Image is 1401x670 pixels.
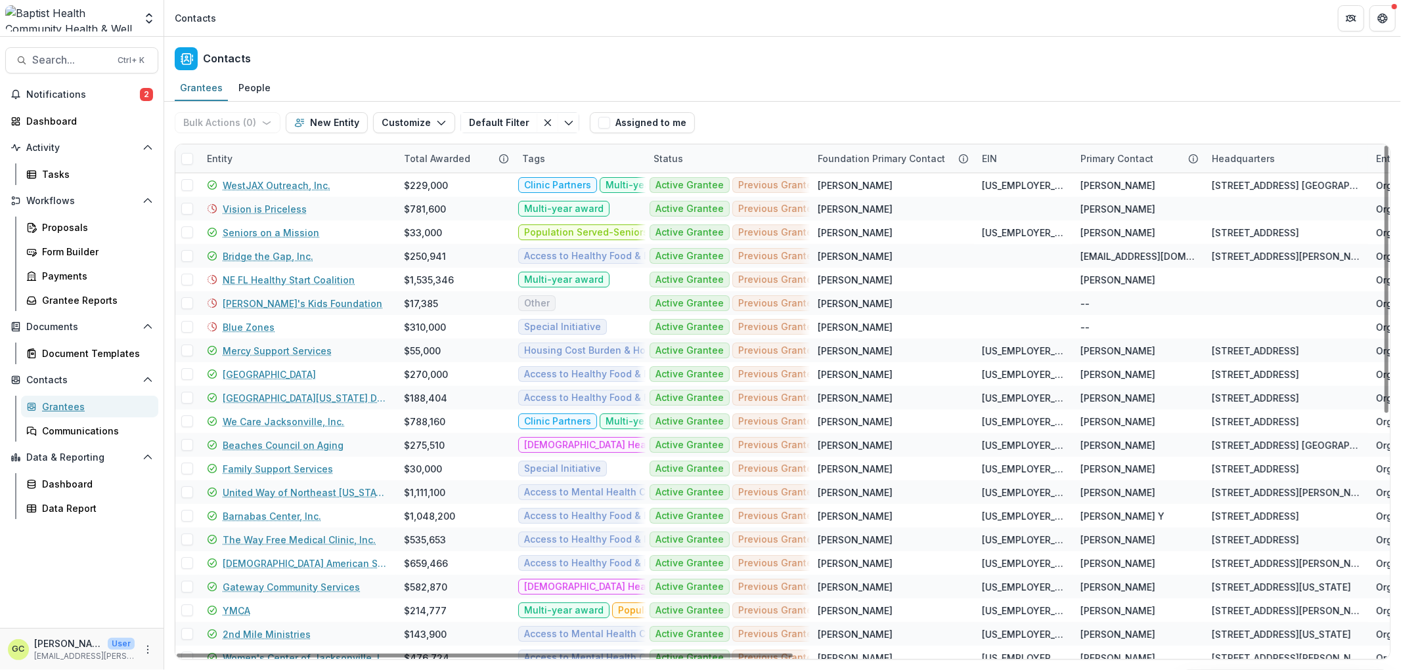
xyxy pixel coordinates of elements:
button: Open Contacts [5,369,158,390]
a: WestJAX Outreach, Inc. [223,178,330,192]
div: Payments [42,269,148,283]
div: [US_EMPLOYER_IDENTIFICATION_NUMBER] [982,462,1065,476]
div: [US_EMPLOYER_IDENTIFICATION_NUMBER] [982,604,1065,618]
div: [PERSON_NAME] [1080,273,1155,287]
div: Dashboard [42,477,148,491]
div: [PERSON_NAME] [1080,533,1155,547]
button: Clear filter [537,112,558,133]
div: Form Builder [42,245,148,259]
span: Population Served-Adults [618,605,736,616]
a: Form Builder [21,241,158,262]
a: [DEMOGRAPHIC_DATA] American Social Services [223,556,388,570]
span: Multi-year award [524,605,604,616]
div: [PERSON_NAME] [818,391,893,405]
span: Population Served-Seniors [524,227,648,238]
div: Total Awarded [396,144,514,173]
div: [US_EMPLOYER_IDENTIFICATION_NUMBER] [982,486,1065,499]
div: [STREET_ADDRESS][PERSON_NAME][US_STATE] [1212,604,1360,618]
button: Open Workflows [5,190,158,211]
div: Grantees [175,78,228,97]
div: Status [646,144,810,173]
div: $582,870 [404,580,447,594]
span: Clinic Partners [524,416,591,427]
span: Access to Healthy Food & Food Security [524,511,706,522]
button: Open Documents [5,316,158,337]
div: [STREET_ADDRESS] [GEOGRAPHIC_DATA] US 32250 [1212,438,1360,452]
span: [DEMOGRAPHIC_DATA] Health Board Representation [524,440,761,451]
div: Entity [199,152,240,165]
a: Barnabas Center, Inc. [223,509,321,523]
div: $781,600 [404,202,446,216]
span: Active Grantee [656,251,724,262]
div: Foundation Primary Contact [810,144,974,173]
div: [STREET_ADDRESS][PERSON_NAME] S [GEOGRAPHIC_DATA] [GEOGRAPHIC_DATA] US 32246 [1212,556,1360,570]
div: Data Report [42,501,148,515]
span: Previous Grantee [738,203,818,215]
div: $1,535,346 [404,273,454,287]
span: Documents [26,322,137,333]
span: 2 [140,88,153,101]
button: Bulk Actions (0) [175,112,280,133]
div: [STREET_ADDRESS][PERSON_NAME] [1212,486,1360,499]
span: Previous Grantee [738,298,818,309]
nav: breadcrumb [169,9,221,28]
p: User [108,638,135,650]
div: [PERSON_NAME] [1080,438,1155,452]
div: [PERSON_NAME] [1080,226,1155,240]
div: [PERSON_NAME] Y [1080,509,1165,523]
div: [PERSON_NAME] [1080,651,1155,665]
div: Grantee Reports [42,293,148,307]
span: Active Grantee [656,440,724,451]
div: Primary Contact [1073,144,1204,173]
a: YMCA [223,604,250,618]
span: Previous Grantee [738,416,818,427]
span: Contacts [26,375,137,386]
span: Previous Grantee [738,534,818,545]
span: Active Grantee [656,345,724,356]
div: Contacts [175,11,216,25]
p: [PERSON_NAME] [34,637,102,650]
div: $33,000 [404,226,442,240]
div: [STREET_ADDRESS][US_STATE] [1212,627,1351,641]
div: Tags [514,144,646,173]
div: Entity [199,144,396,173]
h2: Contacts [203,52,251,65]
div: $535,653 [404,533,446,547]
button: Toggle menu [558,112,579,133]
span: Previous Grantee [738,274,818,285]
div: [PERSON_NAME] [818,438,893,452]
div: [PERSON_NAME] [818,226,893,240]
a: Document Templates [21,343,158,364]
span: Previous Grantee [738,251,818,262]
span: Active Grantee [656,227,724,238]
div: Proposals [42,220,148,234]
a: [GEOGRAPHIC_DATA][US_STATE] Dept. of Nutrition & Dietetics [223,391,388,405]
div: Primary Contact [1073,152,1161,165]
div: $270,000 [404,367,448,381]
span: Active Grantee [656,605,724,616]
a: The Way Free Medical Clinic, Inc. [223,533,376,547]
span: Previous Grantee [738,629,818,640]
div: [STREET_ADDRESS][US_STATE] [1212,580,1351,594]
div: [US_EMPLOYER_IDENTIFICATION_NUMBER] [982,438,1065,452]
div: $30,000 [404,462,442,476]
div: [PERSON_NAME] [818,297,893,310]
div: $310,000 [404,320,446,334]
p: [EMAIL_ADDRESS][PERSON_NAME][DOMAIN_NAME] [34,650,135,662]
div: [STREET_ADDRESS] [1212,533,1299,547]
span: Previous Grantee [738,558,818,569]
button: Open Activity [5,137,158,158]
img: Baptist Health Community Health & Well Being logo [5,5,135,31]
div: Grantees [42,400,148,413]
button: Partners [1338,5,1364,31]
div: Status [646,152,691,165]
div: EIN [974,144,1073,173]
div: -- [1080,320,1090,334]
div: $788,160 [404,415,445,429]
span: Previous Grantee [738,463,818,474]
span: Access to Healthy Food & Food Security [524,558,706,569]
div: [PERSON_NAME] [818,651,893,665]
div: [PERSON_NAME] [818,178,893,192]
div: [PERSON_NAME] [1080,486,1155,499]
